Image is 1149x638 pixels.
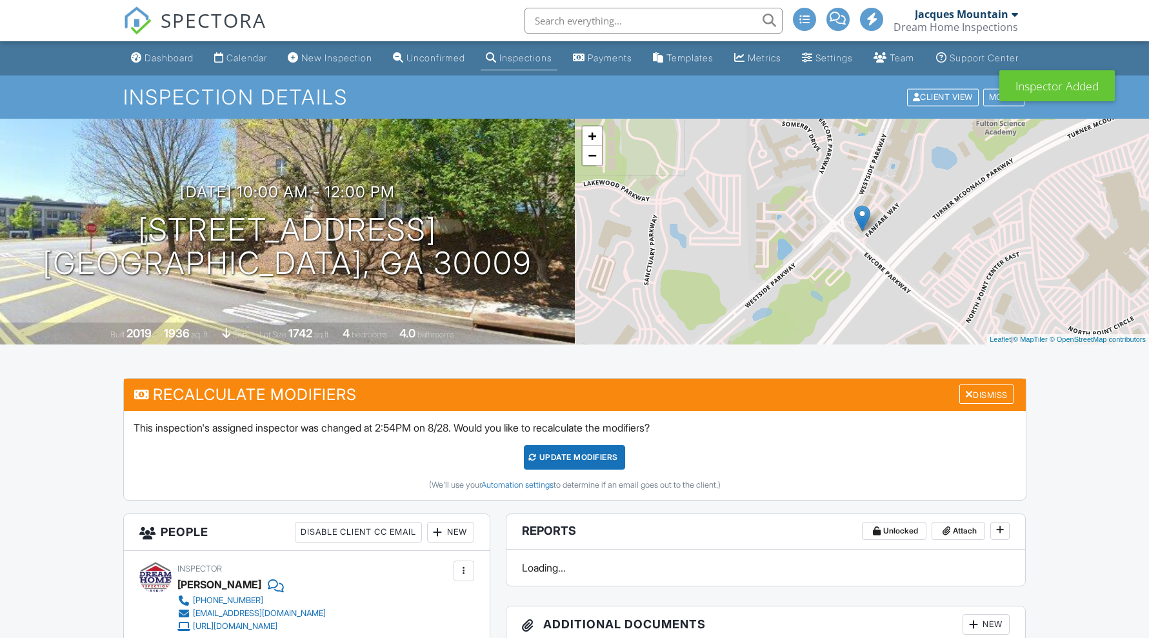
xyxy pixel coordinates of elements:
div: More [983,88,1025,106]
a: Zoom out [583,146,602,165]
a: © OpenStreetMap contributors [1050,335,1146,343]
h3: Recalculate Modifiers [124,379,1026,410]
div: [EMAIL_ADDRESS][DOMAIN_NAME] [193,608,326,619]
a: Metrics [729,46,786,70]
span: SPECTORA [161,6,266,34]
h3: [DATE] 10:00 am - 12:00 pm [180,183,395,201]
div: 1936 [164,326,190,340]
a: Leaflet [990,335,1011,343]
input: Search everything... [525,8,783,34]
h3: People [124,514,490,551]
a: [PHONE_NUMBER] [177,594,326,607]
div: [URL][DOMAIN_NAME] [193,621,277,632]
a: Settings [797,46,858,70]
div: 2019 [126,326,152,340]
span: slab [233,330,247,339]
div: Jacques Mountain [915,8,1008,21]
span: Lot Size [259,330,286,339]
div: Dream Home Inspections [894,21,1018,34]
a: Team [868,46,919,70]
a: Zoom in [583,126,602,146]
h1: Inspection Details [123,86,1026,108]
div: This inspection's assigned inspector was changed at 2:54PM on 8/28. Would you like to recalculate... [124,411,1026,500]
div: 1742 [288,326,312,340]
span: sq.ft. [314,330,330,339]
div: Dismiss [959,384,1014,404]
div: 4 [343,326,350,340]
div: Team [890,52,914,63]
div: Inspections [499,52,552,63]
div: New Inspection [301,52,372,63]
a: [EMAIL_ADDRESS][DOMAIN_NAME] [177,607,326,620]
div: 4.0 [399,326,415,340]
a: Automation settings [481,480,554,490]
a: Support Center [931,46,1024,70]
a: Calendar [209,46,272,70]
span: Built [110,330,125,339]
div: New [963,614,1010,635]
div: Settings [815,52,853,63]
a: Inspections [481,46,557,70]
a: Dashboard [126,46,199,70]
a: Payments [568,46,637,70]
img: The Best Home Inspection Software - Spectora [123,6,152,35]
a: New Inspection [283,46,377,70]
div: Unconfirmed [406,52,465,63]
div: Calendar [226,52,267,63]
a: Client View [906,92,982,101]
a: © MapTiler [1013,335,1048,343]
div: Payments [588,52,632,63]
h1: [STREET_ADDRESS] [GEOGRAPHIC_DATA], GA 30009 [43,213,532,281]
div: Client View [907,88,979,106]
div: Metrics [748,52,781,63]
div: [PERSON_NAME] [177,575,261,594]
span: bedrooms [352,330,387,339]
div: [PHONE_NUMBER] [193,595,263,606]
span: sq. ft. [192,330,210,339]
span: bathrooms [417,330,454,339]
div: Support Center [950,52,1019,63]
a: [URL][DOMAIN_NAME] [177,620,326,633]
div: (We'll use your to determine if an email goes out to the client.) [134,480,1016,490]
div: Inspector Added [999,70,1115,101]
div: New [427,522,474,543]
div: Dashboard [145,52,194,63]
div: UPDATE Modifiers [524,445,625,470]
div: Disable Client CC Email [295,522,422,543]
span: Inspector [177,564,222,573]
div: | [986,334,1149,345]
a: SPECTORA [123,17,266,45]
div: Templates [666,52,714,63]
a: Unconfirmed [388,46,470,70]
a: Templates [648,46,719,70]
